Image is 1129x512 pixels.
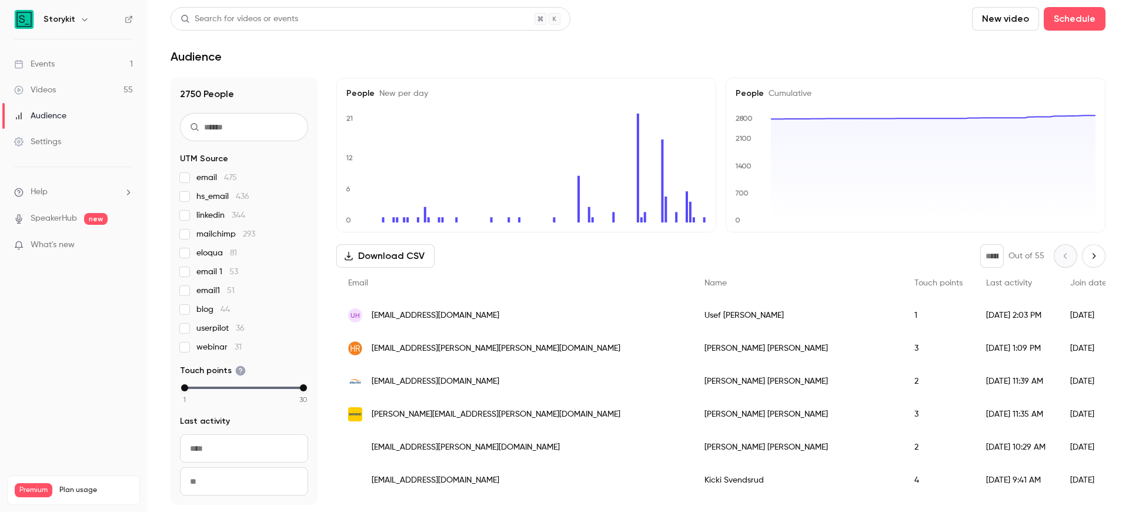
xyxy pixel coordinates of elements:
[693,464,903,497] div: Kicki Svendsrud
[736,134,751,142] text: 2100
[736,88,1095,99] h5: People
[31,239,75,251] span: What's new
[180,467,308,496] input: To
[180,87,308,101] h1: 2750 People
[221,305,230,314] span: 44
[31,186,48,198] span: Help
[974,299,1058,332] div: [DATE] 2:03 PM
[693,332,903,365] div: [PERSON_NAME] [PERSON_NAME]
[1058,332,1118,365] div: [DATE]
[196,191,249,202] span: hs_email
[974,464,1058,497] div: [DATE] 9:41 AM
[372,474,499,487] span: [EMAIL_ADDRESS][DOMAIN_NAME]
[14,136,61,148] div: Settings
[348,374,362,388] img: elecnor.es
[736,114,753,122] text: 2800
[180,415,230,427] span: Last activity
[171,49,222,64] h1: Audience
[15,10,34,29] img: Storykit
[375,89,428,98] span: New per day
[735,189,749,197] text: 700
[229,268,238,276] span: 53
[31,212,77,225] a: SpeakerHub
[14,110,66,122] div: Audience
[232,211,245,220] span: 344
[348,341,362,355] img: sariba.com
[196,247,237,259] span: eloqua
[372,408,620,421] span: [PERSON_NAME][EMAIL_ADDRESS][PERSON_NAME][DOMAIN_NAME]
[1082,244,1105,268] button: Next page
[693,365,903,398] div: [PERSON_NAME] [PERSON_NAME]
[336,244,435,268] button: Download CSV
[196,228,255,240] span: mailchimp
[1058,431,1118,464] div: [DATE]
[181,13,298,25] div: Search for videos or events
[914,279,963,287] span: Touch points
[1008,250,1044,262] p: Out of 55
[704,279,727,287] span: Name
[84,213,108,225] span: new
[1058,365,1118,398] div: [DATE]
[693,299,903,332] div: Usef [PERSON_NAME]
[372,343,620,355] span: [EMAIL_ADDRESS][PERSON_NAME][PERSON_NAME][DOMAIN_NAME]
[346,216,351,224] text: 0
[974,431,1058,464] div: [DATE] 10:29 AM
[299,394,308,405] span: 30
[346,185,350,193] text: 6
[348,407,362,421] img: ramirent.se
[348,279,368,287] span: Email
[350,310,360,321] span: UH
[974,365,1058,398] div: [DATE] 11:39 AM
[693,398,903,431] div: [PERSON_NAME] [PERSON_NAME]
[1044,7,1105,31] button: Schedule
[196,210,245,221] span: linkedin
[181,384,188,391] div: min
[372,441,560,454] span: [EMAIL_ADDRESS][PERSON_NAME][DOMAIN_NAME]
[59,486,132,495] span: Plan usage
[735,216,740,224] text: 0
[903,464,974,497] div: 4
[180,365,246,377] span: Touch points
[1058,299,1118,332] div: [DATE]
[230,249,237,257] span: 81
[1058,398,1118,431] div: [DATE]
[348,473,362,487] img: nouryon.com
[196,285,235,297] span: email1
[903,431,974,464] div: 2
[372,375,499,388] span: [EMAIL_ADDRESS][DOMAIN_NAME]
[44,14,75,25] h6: Storykit
[346,114,353,122] text: 21
[119,240,133,251] iframe: Noticeable Trigger
[180,434,308,463] input: From
[14,84,56,96] div: Videos
[346,154,353,162] text: 12
[224,174,237,182] span: 475
[903,365,974,398] div: 2
[693,431,903,464] div: [PERSON_NAME] [PERSON_NAME]
[235,343,242,351] span: 31
[972,7,1039,31] button: New video
[346,88,706,99] h5: People
[764,89,811,98] span: Cumulative
[1058,464,1118,497] div: [DATE]
[236,192,249,201] span: 436
[227,287,235,295] span: 51
[236,324,245,333] span: 36
[903,332,974,365] div: 3
[974,332,1058,365] div: [DATE] 1:09 PM
[903,299,974,332] div: 1
[14,58,55,70] div: Events
[180,153,228,165] span: UTM Source
[196,323,245,334] span: userpilot
[372,310,499,322] span: [EMAIL_ADDRESS][DOMAIN_NAME]
[903,398,974,431] div: 3
[196,172,237,184] span: email
[986,279,1032,287] span: Last activity
[243,230,255,238] span: 293
[183,394,186,405] span: 1
[735,162,751,170] text: 1400
[974,398,1058,431] div: [DATE] 11:35 AM
[14,186,133,198] li: help-dropdown-opener
[196,304,230,315] span: blog
[348,440,362,454] img: eacr.org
